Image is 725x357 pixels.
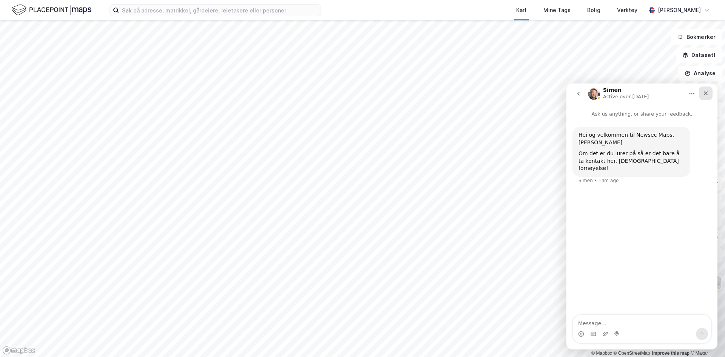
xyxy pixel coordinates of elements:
[658,6,701,15] div: [PERSON_NAME]
[119,5,321,16] input: Søk på adresse, matrikkel, gårdeiere, leietakere eller personer
[652,351,690,356] a: Improve this map
[516,6,527,15] div: Kart
[591,351,612,356] a: Mapbox
[676,48,722,63] button: Datasett
[2,346,35,355] a: Mapbox homepage
[678,66,722,81] button: Analyse
[566,83,717,349] iframe: Intercom live chat
[543,6,571,15] div: Mine Tags
[12,3,91,17] img: logo.f888ab2527a4732fd821a326f86c7f29.svg
[614,351,650,356] a: OpenStreetMap
[671,29,722,45] button: Bokmerker
[617,6,637,15] div: Verktøy
[587,6,600,15] div: Bolig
